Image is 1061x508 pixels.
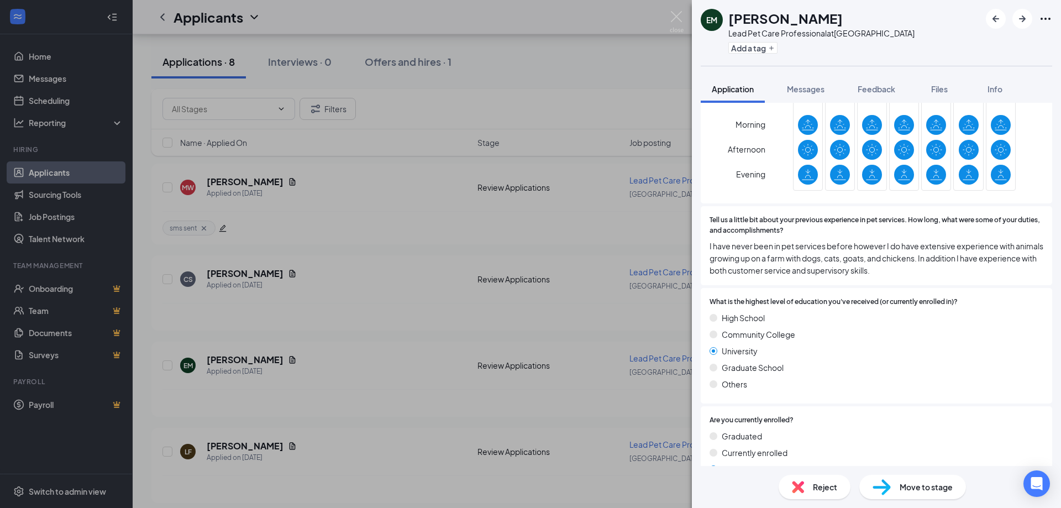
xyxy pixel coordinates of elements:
[813,481,837,493] span: Reject
[710,415,794,426] span: Are you currently enrolled?
[787,84,824,94] span: Messages
[736,114,765,134] span: Morning
[710,240,1043,276] span: I have never been in pet services before however I do have extensive experience with animals grow...
[722,447,787,459] span: Currently enrolled
[722,378,747,390] span: Others
[858,84,895,94] span: Feedback
[1039,12,1052,25] svg: Ellipses
[1016,12,1029,25] svg: ArrowRight
[728,42,778,54] button: PlusAdd a tag
[768,45,775,51] svg: Plus
[722,312,765,324] span: High School
[722,430,762,442] span: Graduated
[710,215,1043,236] span: Tell us a little bit about your previous experience in pet services. How long, what were some of ...
[706,14,717,25] div: EM
[728,9,843,28] h1: [PERSON_NAME]
[736,164,765,184] span: Evening
[722,463,789,475] span: No longer enrolled
[712,84,754,94] span: Application
[722,345,758,357] span: University
[1023,470,1050,497] div: Open Intercom Messenger
[728,28,915,39] div: Lead Pet Care Professional at [GEOGRAPHIC_DATA]
[900,481,953,493] span: Move to stage
[931,84,948,94] span: Files
[722,362,784,374] span: Graduate School
[710,297,958,307] span: What is the highest level of education you've received (or currently enrolled in)?
[728,139,765,159] span: Afternoon
[1012,9,1032,29] button: ArrowRight
[722,328,795,341] span: Community College
[989,12,1002,25] svg: ArrowLeftNew
[986,9,1006,29] button: ArrowLeftNew
[988,84,1002,94] span: Info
